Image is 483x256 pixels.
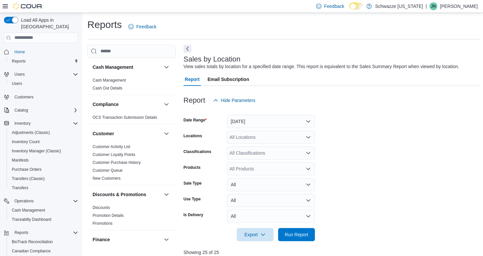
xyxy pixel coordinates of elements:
a: Inventory Count [9,138,42,146]
button: All [227,194,315,207]
span: Cash Management [12,208,45,213]
button: Cash Management [7,206,81,215]
span: Inventory [14,121,31,126]
a: Users [9,80,25,88]
h3: Discounts & Promotions [93,191,146,198]
span: Promotions [93,221,113,226]
span: Home [12,48,78,56]
a: Traceabilty Dashboard [9,216,54,223]
button: Users [7,79,81,88]
a: Canadian Compliance [9,247,53,255]
span: Customer Purchase History [93,160,141,165]
span: Inventory Count [9,138,78,146]
button: Compliance [163,100,170,108]
span: Inventory [12,119,78,127]
label: Classifications [184,149,211,154]
button: Transfers [7,183,81,192]
button: Open list of options [306,150,311,156]
button: Inventory [12,119,33,127]
span: Catalog [14,108,28,113]
img: Cova [13,3,43,10]
button: Reports [1,228,81,237]
a: Customer Activity List [93,144,130,149]
button: Customer [163,130,170,138]
span: Home [14,49,25,55]
span: Promotion Details [93,213,124,218]
span: Customers [14,94,33,100]
button: Inventory [1,119,81,128]
button: Customers [1,92,81,102]
span: JN [431,2,436,10]
span: Export [241,228,270,241]
span: Transfers [12,185,28,191]
a: Customer Queue [93,168,122,173]
button: Finance [163,236,170,243]
button: Cash Management [93,64,161,70]
a: OCS Transaction Submission Details [93,115,157,120]
span: Reports [9,57,78,65]
label: Use Type [184,196,201,202]
a: Feedback [126,20,159,33]
span: Purchase Orders [9,166,78,173]
a: Inventory Manager (Classic) [9,147,64,155]
span: Operations [12,197,78,205]
button: Compliance [93,101,161,108]
span: Inventory Manager (Classic) [12,148,61,154]
span: Feedback [136,23,156,30]
span: Operations [14,198,34,204]
a: Adjustments (Classic) [9,129,53,137]
a: Customer Loyalty Points [93,152,135,157]
span: Load All Apps in [GEOGRAPHIC_DATA] [18,17,78,30]
button: Inventory Manager (Classic) [7,146,81,156]
p: Schwazze [US_STATE] [375,2,423,10]
button: Adjustments (Classic) [7,128,81,137]
button: Reports [7,57,81,66]
button: Home [1,47,81,57]
span: Transfers [9,184,78,192]
label: Is Delivery [184,212,203,218]
div: View sales totals by location for a specified date range. This report is equivalent to the Sales ... [184,63,459,70]
span: Catalog [12,106,78,114]
span: Reports [14,230,28,235]
span: Hide Parameters [221,97,255,104]
input: Dark Mode [349,3,363,10]
a: Manifests [9,156,31,164]
h3: Customer [93,130,114,137]
a: Discounts [93,205,110,210]
button: Reports [12,229,31,237]
div: Cash Management [87,76,176,95]
button: BioTrack Reconciliation [7,237,81,246]
button: Manifests [7,156,81,165]
a: Cash Management [9,206,48,214]
a: Promotions [93,221,113,226]
p: [PERSON_NAME] [440,2,478,10]
span: Transfers (Classic) [9,175,78,183]
span: Cash Management [9,206,78,214]
span: Adjustments (Classic) [12,130,50,135]
span: Manifests [12,158,29,163]
button: Transfers (Classic) [7,174,81,183]
span: BioTrack Reconciliation [12,239,53,244]
button: Users [1,70,81,79]
label: Date Range [184,117,207,123]
button: Finance [93,236,161,243]
span: Cash Management [93,78,126,83]
span: Customers [12,93,78,101]
a: Transfers [9,184,31,192]
h3: Sales by Location [184,55,241,63]
p: Showing 25 of 25 [184,249,480,256]
span: BioTrack Reconciliation [9,238,78,246]
button: Cash Management [163,63,170,71]
button: Customer [93,130,161,137]
button: Export [237,228,274,241]
button: Traceabilty Dashboard [7,215,81,224]
span: Inventory Count [12,139,40,144]
button: Operations [12,197,36,205]
span: Feedback [324,3,344,10]
div: Customer [87,143,176,185]
span: New Customers [93,176,121,181]
a: Cash Out Details [93,86,122,90]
